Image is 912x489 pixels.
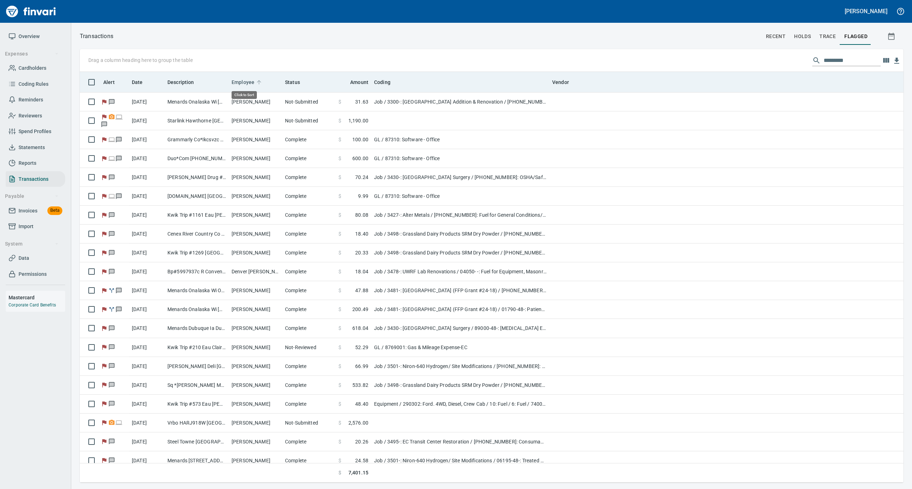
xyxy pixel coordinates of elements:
[350,78,368,86] span: Amount
[100,307,108,311] span: Flagged
[232,78,254,86] span: Employee
[129,376,165,395] td: [DATE]
[108,137,115,142] span: Online transaction
[80,32,113,41] p: Transactions
[19,111,42,120] span: Reviewers
[819,32,836,41] span: trace
[352,306,368,313] span: 200.49
[338,211,341,219] span: $
[5,192,59,201] span: Payable
[371,93,549,111] td: Job / 3300-: [GEOGRAPHIC_DATA] Addition & Renovation / [PHONE_NUMBER]: OMS- Woodshop Equip set-up
[19,222,33,231] span: Import
[371,395,549,414] td: Equipment / 290302: Ford. 4WD, Diesel, Crew Cab / 10: Fuel / 6: Fuel / 74000: Fuel & Lubrication
[371,262,549,281] td: Job / 3478-: UWRF Lab Renovations / 04050- -: Fuel for Equipment, Masonry / 8: Indirects
[6,171,65,187] a: Transactions
[232,78,264,86] span: Employee
[355,287,368,294] span: 47.88
[165,338,229,357] td: Kwik Trip #210 Eau Claire WI
[100,269,108,274] span: Flagged
[100,115,108,119] span: Flagged
[338,457,341,464] span: $
[229,93,282,111] td: [PERSON_NAME]
[5,49,59,58] span: Expenses
[881,55,891,66] button: Choose columns to display
[338,268,341,275] span: $
[355,457,368,464] span: 24.58
[115,115,123,119] span: Online transaction
[19,175,48,184] span: Transactions
[348,419,368,426] span: 2,576.00
[338,230,341,237] span: $
[19,254,29,263] span: Data
[100,382,108,387] span: Flagged
[19,206,37,215] span: Invoices
[132,78,152,86] span: Date
[165,357,229,376] td: [PERSON_NAME] Deli [GEOGRAPHIC_DATA] [GEOGRAPHIC_DATA]
[165,262,229,281] td: Bp#5997937c R Convenie [GEOGRAPHIC_DATA]
[100,288,108,293] span: Flagged
[103,78,115,86] span: Alert
[371,376,549,395] td: Job / 3498-: Grassland Dairy Products SRM Dry Powder / [PHONE_NUMBER]: Consumable CM/GC / 8: Indi...
[6,266,65,282] a: Permissions
[6,155,65,171] a: Reports
[108,99,115,104] span: Has messages
[229,225,282,243] td: [PERSON_NAME]
[129,414,165,432] td: [DATE]
[355,174,368,181] span: 70.24
[100,99,108,104] span: Flagged
[282,319,336,338] td: Complete
[165,281,229,300] td: Menards Onalaska Wi Onalaska WI - consumibles / tax
[108,212,115,217] span: Has messages
[129,168,165,187] td: [DATE]
[129,300,165,319] td: [DATE]
[108,307,115,311] span: Split transaction
[355,98,368,105] span: 31.63
[100,137,108,142] span: Flagged
[165,376,229,395] td: Sq *[PERSON_NAME] Metal FaB Chippewa Fall WI
[6,60,65,76] a: Cardholders
[115,420,123,425] span: Online transaction
[282,243,336,262] td: Complete
[165,414,229,432] td: Vrbo HARJ918W [GEOGRAPHIC_DATA] [GEOGRAPHIC_DATA]
[338,469,341,477] span: $
[374,78,390,86] span: Coding
[355,211,368,219] span: 80.08
[371,357,549,376] td: Job / 3501-: Niron-640 Hydrogen/ Site Modifications / [PHONE_NUMBER]: OSHA/Safety CM/GC / 8: Indi...
[165,225,229,243] td: Cenex River Country Co [GEOGRAPHIC_DATA] [GEOGRAPHIC_DATA]
[229,451,282,470] td: [PERSON_NAME]
[165,93,229,111] td: Menards Onalaska Wi [GEOGRAPHIC_DATA] [GEOGRAPHIC_DATA]
[229,300,282,319] td: [PERSON_NAME]
[338,344,341,351] span: $
[165,206,229,225] td: Kwik Trip #1161 Eau [PERSON_NAME]
[371,319,549,338] td: Job / 3430-: [GEOGRAPHIC_DATA] Surgery / 89000-48-: [MEDICAL_DATA] Expenses / 8: Indirects
[167,78,194,86] span: Description
[108,345,115,349] span: Has messages
[100,439,108,444] span: Flagged
[108,250,115,255] span: Has messages
[338,98,341,105] span: $
[229,111,282,130] td: [PERSON_NAME]
[108,194,115,198] span: Online transaction
[282,357,336,376] td: Complete
[338,117,341,124] span: $
[165,243,229,262] td: Kwik Trip #1269 [GEOGRAPHIC_DATA] WI
[285,78,300,86] span: Status
[371,168,549,187] td: Job / 3430-: [GEOGRAPHIC_DATA] Surgery / [PHONE_NUMBER]: OSHA/Safety CM/GC / 8: Indirects
[371,149,549,168] td: GL / 87310: Software - Office
[165,130,229,149] td: Grammarly Co*Ikcsvzc San Fancisco [GEOGRAPHIC_DATA]
[2,237,62,251] button: System
[4,3,58,20] img: Finvari
[108,326,115,330] span: Has messages
[229,338,282,357] td: [PERSON_NAME]
[371,300,549,319] td: Job / 3481-: [GEOGRAPHIC_DATA] (FFP Grant #24-18) / 01790-48-: Patient Interim Life Safety / 8: I...
[282,168,336,187] td: Complete
[108,363,115,368] span: Has messages
[358,193,368,200] span: 9.99
[19,80,48,89] span: Coding Rules
[371,243,549,262] td: Job / 3498-: Grassland Dairy Products SRM Dry Powder / [PHONE_NUMBER]: Fuel for General Condition...
[115,156,123,161] span: Has messages
[115,137,123,142] span: Has messages
[19,159,36,168] span: Reports
[282,187,336,206] td: Complete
